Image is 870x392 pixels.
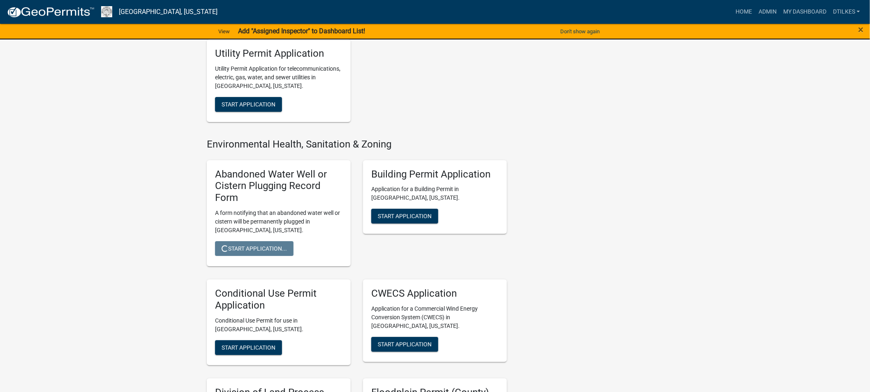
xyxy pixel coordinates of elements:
p: Application for a Commercial Wind Energy Conversion System (CWECS) in [GEOGRAPHIC_DATA], [US_STATE]. [371,304,499,330]
a: dtilkes [830,4,863,20]
h5: Conditional Use Permit Application [215,288,342,311]
button: Start Application [215,340,282,355]
a: View [215,25,233,38]
button: Start Application [371,337,438,352]
span: Start Application [222,344,275,350]
span: × [858,24,864,35]
button: Start Application [371,209,438,224]
a: [GEOGRAPHIC_DATA], [US_STATE] [119,5,217,19]
strong: Add "Assigned Inspector" to Dashboard List! [238,27,365,35]
h5: CWECS Application [371,288,499,300]
a: Home [732,4,755,20]
img: Franklin County, Iowa [101,6,112,17]
p: A form notifying that an abandoned water well or cistern will be permanently plugged in [GEOGRAPH... [215,209,342,235]
p: Utility Permit Application for telecommunications, electric, gas, water, and sewer utilities in [... [215,65,342,90]
h5: Abandoned Water Well or Cistern Plugging Record Form [215,168,342,204]
span: Start Application [378,213,432,219]
span: Start Application [222,101,275,107]
button: Start Application... [215,241,294,256]
a: Admin [755,4,780,20]
p: Application for a Building Permit in [GEOGRAPHIC_DATA], [US_STATE]. [371,185,499,202]
button: Start Application [215,97,282,112]
a: My Dashboard [780,4,830,20]
span: Start Application [378,341,432,347]
button: Close [858,25,864,35]
button: Don't show again [557,25,603,38]
h5: Building Permit Application [371,168,499,180]
h4: Environmental Health, Sanitation & Zoning [207,138,507,150]
p: Conditional Use Permit for use in [GEOGRAPHIC_DATA], [US_STATE]. [215,316,342,334]
span: Start Application... [222,245,287,252]
h5: Utility Permit Application [215,48,342,60]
